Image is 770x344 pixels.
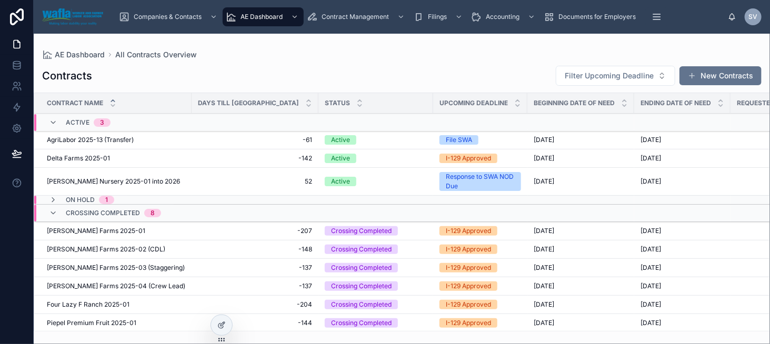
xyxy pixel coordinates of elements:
[325,99,350,107] span: Status
[47,99,103,107] span: Contract Name
[534,154,628,163] a: [DATE]
[534,177,554,186] span: [DATE]
[641,319,661,327] span: [DATE]
[325,263,427,272] a: Crossing Completed
[47,245,165,254] span: [PERSON_NAME] Farms 2025-02 (CDL)
[439,226,521,236] a: I-129 Approved
[439,281,521,291] a: I-129 Approved
[47,177,185,186] a: [PERSON_NAME] Nursery 2025-01 into 2026
[47,282,185,290] a: [PERSON_NAME] Farms 2025-04 (Crew Lead)
[641,245,661,254] span: [DATE]
[198,99,299,107] span: Days till [GEOGRAPHIC_DATA]
[47,319,185,327] a: Piepel Premium Fruit 2025-01
[198,245,312,254] a: -148
[534,99,615,107] span: Beginning Date of Need
[223,7,304,26] a: AE Dashboard
[679,66,762,85] button: New Contracts
[446,245,491,254] div: I-129 Approved
[534,227,554,235] span: [DATE]
[446,263,491,272] div: I-129 Approved
[641,136,724,144] a: [DATE]
[198,154,312,163] a: -142
[198,300,312,309] a: -204
[641,300,724,309] a: [DATE]
[556,66,675,86] button: Select Button
[439,99,508,107] span: Upcoming Deadline
[641,264,661,272] span: [DATE]
[47,227,185,235] a: [PERSON_NAME] Farms 2025-01
[534,245,554,254] span: [DATE]
[331,281,392,291] div: Crossing Completed
[486,13,519,21] span: Accounting
[534,136,628,144] a: [DATE]
[325,154,427,163] a: Active
[439,135,521,145] a: File SWA
[151,209,155,217] div: 8
[641,282,661,290] span: [DATE]
[534,282,554,290] span: [DATE]
[534,154,554,163] span: [DATE]
[198,136,312,144] a: -61
[641,227,724,235] a: [DATE]
[439,245,521,254] a: I-129 Approved
[331,154,350,163] div: Active
[47,154,110,163] span: Delta Farms 2025-01
[541,7,643,26] a: Documents for Employers
[641,319,724,327] a: [DATE]
[325,135,427,145] a: Active
[641,136,661,144] span: [DATE]
[331,177,350,186] div: Active
[322,13,389,21] span: Contract Management
[198,177,312,186] span: 52
[410,7,468,26] a: Filings
[198,264,312,272] a: -137
[749,13,758,21] span: SV
[47,264,185,272] a: [PERSON_NAME] Farms 2025-03 (Staggering)
[641,154,724,163] a: [DATE]
[446,226,491,236] div: I-129 Approved
[198,282,312,290] a: -137
[446,300,491,309] div: I-129 Approved
[134,13,202,21] span: Companies & Contacts
[439,318,521,328] a: I-129 Approved
[439,263,521,272] a: I-129 Approved
[115,49,197,60] a: All Contracts Overview
[534,264,554,272] span: [DATE]
[641,300,661,309] span: [DATE]
[534,282,628,290] a: [DATE]
[325,318,427,328] a: Crossing Completed
[446,154,491,163] div: I-129 Approved
[42,68,92,83] h1: Contracts
[439,172,521,191] a: Response to SWA NOD Due
[534,227,628,235] a: [DATE]
[304,7,410,26] a: Contract Management
[446,135,472,145] div: File SWA
[558,13,636,21] span: Documents for Employers
[331,135,350,145] div: Active
[47,245,185,254] a: [PERSON_NAME] Farms 2025-02 (CDL)
[534,300,554,309] span: [DATE]
[446,281,491,291] div: I-129 Approved
[325,300,427,309] a: Crossing Completed
[468,7,541,26] a: Accounting
[428,13,447,21] span: Filings
[47,227,145,235] span: [PERSON_NAME] Farms 2025-01
[641,177,724,186] a: [DATE]
[331,300,392,309] div: Crossing Completed
[55,49,105,60] span: AE Dashboard
[534,136,554,144] span: [DATE]
[446,172,515,191] div: Response to SWA NOD Due
[47,136,185,144] a: AgriLabor 2025-13 (Transfer)
[446,318,491,328] div: I-129 Approved
[116,7,223,26] a: Companies & Contacts
[534,319,554,327] span: [DATE]
[198,319,312,327] a: -144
